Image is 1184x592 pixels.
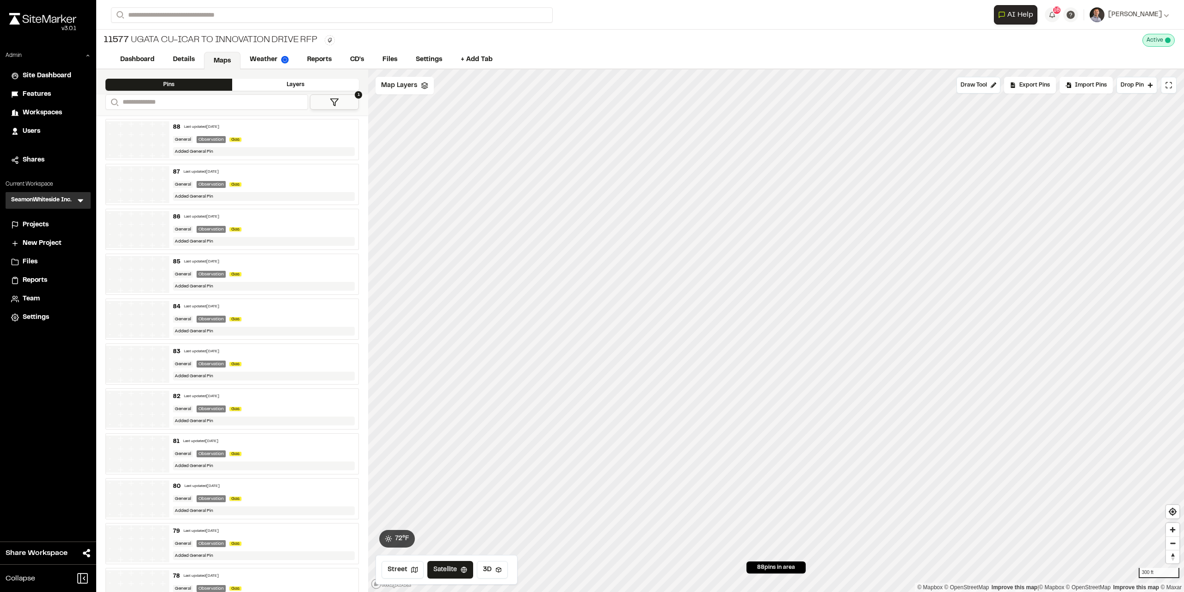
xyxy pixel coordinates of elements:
[341,51,373,69] a: CD's
[395,534,409,544] span: 72 ° F
[11,108,85,118] a: Workspaces
[944,584,989,591] a: OpenStreetMap
[229,586,241,591] span: Gas
[9,13,76,25] img: rebrand.png
[451,51,502,69] a: + Add Tab
[173,437,179,446] div: 81
[1019,81,1050,89] span: Export Pins
[173,372,355,380] div: Added General Pin
[6,548,68,559] span: Share Workspace
[1139,568,1179,578] div: 300 ft
[184,349,219,355] div: Last updated [DATE]
[197,271,226,278] div: Observation
[184,529,219,534] div: Last updated [DATE]
[197,450,226,457] div: Observation
[917,583,1182,592] div: |
[1066,584,1111,591] a: OpenStreetMap
[173,181,193,188] div: General
[173,461,355,470] div: Added General Pin
[11,275,85,286] a: Reports
[11,257,85,267] a: Files
[11,294,85,304] a: Team
[106,480,169,517] img: banner-white.png
[173,450,193,457] div: General
[1004,77,1056,93] div: No pins available to export
[1045,7,1060,22] button: 16
[1075,81,1107,89] span: Import Pins
[184,304,219,310] div: Last updated [DATE]
[173,551,355,560] div: Added General Pin
[184,214,219,220] div: Last updated [DATE]
[1121,81,1144,89] span: Drop Pin
[229,317,241,321] span: Gas
[173,527,180,536] div: 79
[173,361,193,368] div: General
[6,51,22,60] p: Admin
[310,94,359,110] button: 1
[917,584,943,591] a: Mapbox
[173,572,180,580] div: 78
[184,394,219,399] div: Last updated [DATE]
[229,542,241,546] span: Gas
[197,316,226,323] div: Observation
[1166,536,1179,550] button: Zoom out
[184,573,219,579] div: Last updated [DATE]
[1113,584,1159,591] a: Improve this map
[173,585,193,592] div: General
[1039,584,1064,591] a: Mapbox
[961,81,987,89] span: Draw Tool
[173,237,355,246] div: Added General Pin
[1054,6,1060,14] span: 16
[11,238,85,249] a: New Project
[1166,523,1179,536] button: Zoom in
[173,348,180,356] div: 83
[197,585,226,592] div: Observation
[111,51,164,69] a: Dashboard
[106,436,169,473] img: banner-white.png
[6,573,35,584] span: Collapse
[173,495,193,502] div: General
[184,169,219,175] div: Last updated [DATE]
[105,79,232,91] div: Pins
[1165,37,1171,43] span: This project is active and counting against your active project count.
[106,166,169,203] img: banner-white.png
[477,561,508,579] button: 3D
[106,211,169,248] img: banner-white.png
[232,79,359,91] div: Layers
[23,126,40,137] span: Users
[11,312,85,323] a: Settings
[197,136,226,143] div: Observation
[106,525,169,562] img: banner-white.png
[105,94,122,110] button: Search
[371,579,412,589] a: Mapbox logo
[1147,36,1163,44] span: Active
[281,56,289,63] img: precipai.png
[373,51,407,69] a: Files
[173,168,180,176] div: 87
[1166,537,1179,550] span: Zoom out
[1160,584,1182,591] a: Maxar
[23,294,40,304] span: Team
[757,563,795,572] span: 88 pins in area
[9,25,76,33] div: Oh geez...please don't...
[173,303,180,311] div: 84
[197,226,226,233] div: Observation
[164,51,204,69] a: Details
[229,497,241,501] span: Gas
[173,226,193,233] div: General
[173,405,193,412] div: General
[197,540,226,547] div: Observation
[994,5,1037,25] button: Open AI Assistant
[229,452,241,456] span: Gas
[355,91,362,99] span: 1
[106,391,169,428] img: banner-white.png
[106,121,169,158] img: banner-white.png
[104,33,317,47] div: UGATA CU-ICAR to Innovation Drive RFP
[23,155,44,165] span: Shares
[229,137,241,142] span: Gas
[106,256,169,293] img: banner-white.png
[23,108,62,118] span: Workspaces
[173,482,181,491] div: 80
[956,77,1000,93] button: Draw Tool
[1060,77,1113,93] div: Import Pins into your project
